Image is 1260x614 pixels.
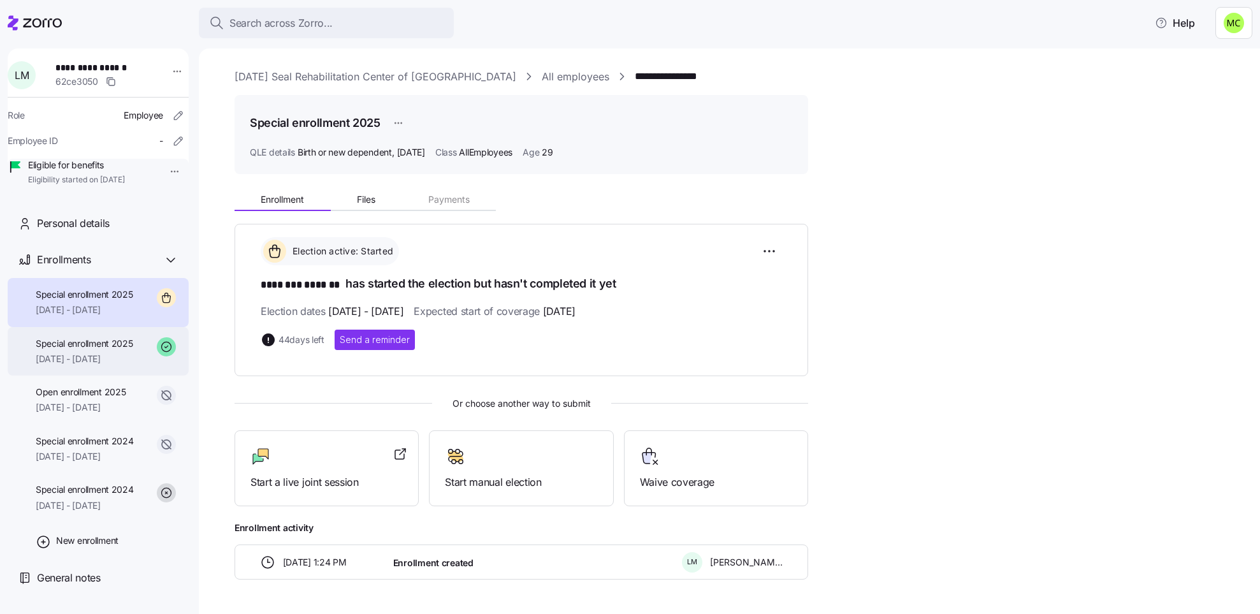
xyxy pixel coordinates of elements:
span: Start a live joint session [250,474,403,490]
span: L M [687,559,697,566]
button: Send a reminder [335,330,415,350]
h1: has started the election but hasn't completed it yet [261,275,782,293]
span: Eligibility started on [DATE] [28,175,125,186]
span: Special enrollment 2025 [36,288,133,301]
span: Expected start of coverage [414,303,575,319]
img: fb6fbd1e9160ef83da3948286d18e3ea [1224,13,1244,33]
a: All employees [542,69,609,85]
span: Role [8,109,25,122]
span: Employee ID [8,135,58,147]
span: Or choose another way to submit [235,397,808,411]
span: QLE details [250,146,295,159]
span: [PERSON_NAME] [710,556,783,569]
a: [DATE] Seal Rehabilitation Center of [GEOGRAPHIC_DATA] [235,69,516,85]
span: Election active: Started [289,245,393,258]
span: Special enrollment 2025 [36,337,133,350]
span: Files [357,195,375,204]
span: Search across Zorro... [229,15,333,31]
span: [DATE] - [DATE] [36,353,133,365]
span: [DATE] - [DATE] [36,499,134,512]
span: Help [1155,15,1195,31]
span: Open enrollment 2025 [36,386,126,398]
span: Special enrollment 2024 [36,483,134,496]
span: 29 [542,146,553,159]
span: Enrollment activity [235,522,808,534]
span: [DATE] [543,303,576,319]
span: [DATE] 1:24 PM [283,556,347,569]
span: Enrollment [261,195,304,204]
span: Class [435,146,457,159]
span: Election dates [261,303,403,319]
button: Search across Zorro... [199,8,454,38]
span: L M [15,70,29,80]
span: General notes [37,570,101,586]
span: Eligible for benefits [28,159,125,172]
span: Payments [428,195,470,204]
span: [DATE] - [DATE] [36,401,126,414]
span: Personal details [37,216,110,231]
span: Birth or new dependent , [298,146,425,159]
span: [DATE] - [DATE] [36,450,134,463]
span: 44 days left [279,333,324,346]
span: Waive coverage [640,474,792,490]
span: Send a reminder [340,333,410,346]
span: Special enrollment 2024 [36,435,134,448]
span: Enrollment created [393,557,474,569]
span: Employee [124,109,163,122]
span: 62ce3050 [55,75,98,88]
span: Enrollments [37,252,91,268]
button: Help [1145,10,1205,36]
span: Age [523,146,539,159]
span: [DATE] - [DATE] [328,303,403,319]
span: New enrollment [56,534,119,547]
h1: Special enrollment 2025 [250,115,380,131]
span: Start manual election [445,474,597,490]
span: [DATE] - [DATE] [36,303,133,316]
span: [DATE] [397,146,425,159]
span: AllEmployees [459,146,512,159]
span: - [159,135,163,147]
